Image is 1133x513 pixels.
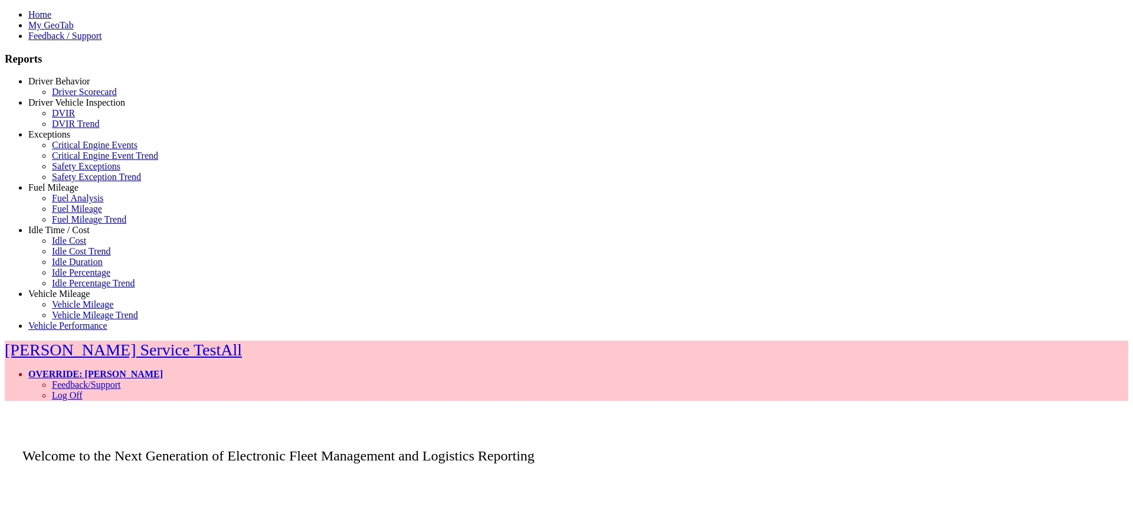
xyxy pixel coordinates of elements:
a: Critical Engine Event Trend [52,151,158,161]
a: Exceptions [28,129,70,139]
a: [PERSON_NAME] Service TestAll [5,341,242,359]
a: Feedback / Support [28,31,101,41]
a: Fuel Analysis [52,193,104,203]
a: Fuel Mileage Trend [52,214,126,224]
a: Feedback/Support [52,380,120,390]
a: DVIR [52,108,75,118]
a: My GeoTab [28,20,74,30]
a: Idle Time / Cost [28,225,90,235]
a: Idle Cost Trend [52,246,111,256]
a: Log Off [52,390,83,400]
h3: Reports [5,53,1128,66]
a: Driver Vehicle Inspection [28,97,125,107]
a: Critical Engine Events [52,140,137,150]
a: Idle Percentage Trend [52,278,135,288]
a: DVIR Trend [52,119,99,129]
a: Fuel Mileage [28,182,78,192]
a: Vehicle Mileage [52,299,113,309]
a: Fuel Mileage [52,204,102,214]
a: OVERRIDE: [PERSON_NAME] [28,369,163,379]
a: Vehicle Mileage [28,289,90,299]
a: Safety Exceptions [52,161,120,171]
a: Driver Behavior [28,76,90,86]
a: Idle Duration [52,257,103,267]
a: Home [28,9,51,19]
a: Driver Scorecard [52,87,117,97]
a: Safety Exception Trend [52,172,141,182]
a: Idle Percentage [52,267,110,277]
a: Vehicle Performance [28,321,107,331]
p: Welcome to the Next Generation of Electronic Fleet Management and Logistics Reporting [5,430,1128,464]
a: Vehicle Mileage Trend [52,310,138,320]
a: Idle Cost [52,236,86,246]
